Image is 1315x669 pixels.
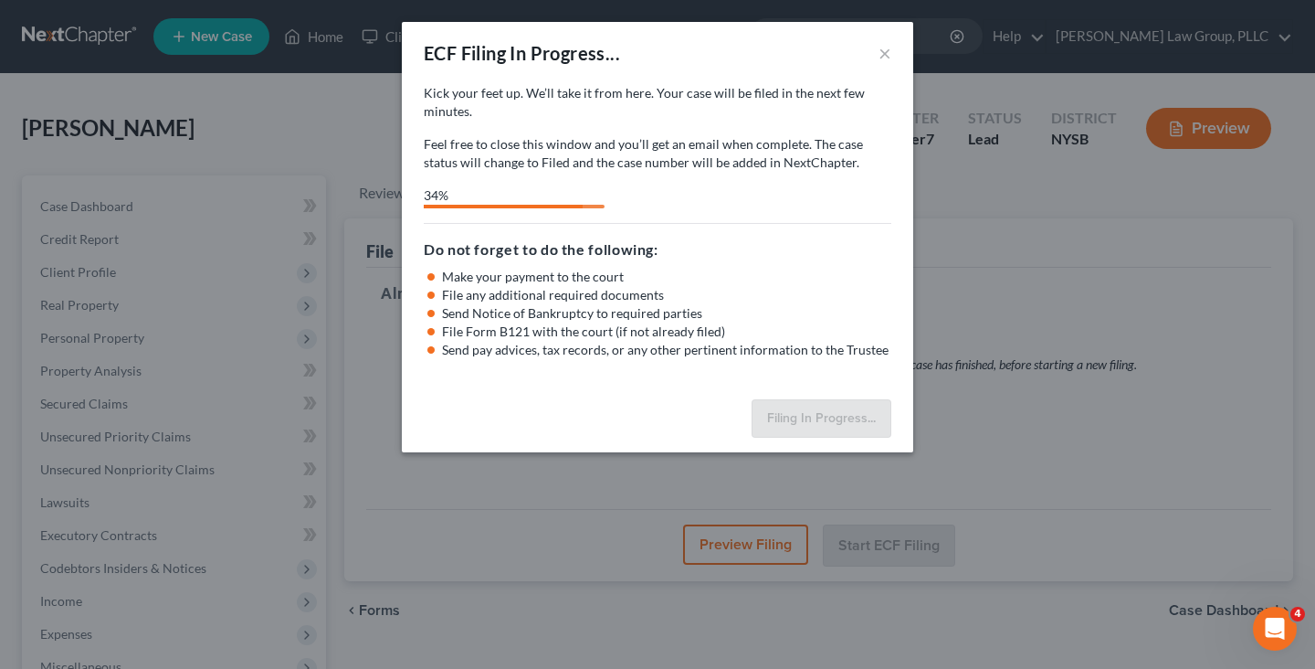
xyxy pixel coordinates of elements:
iframe: Intercom live chat [1253,607,1297,651]
div: 34% [424,186,583,205]
span: 4 [1290,607,1305,621]
li: File any additional required documents [442,286,891,304]
li: Make your payment to the court [442,268,891,286]
li: Send pay advices, tax records, or any other pertinent information to the Trustee [442,341,891,359]
p: Feel free to close this window and you’ll get an email when complete. The case status will change... [424,135,891,172]
li: Send Notice of Bankruptcy to required parties [442,304,891,323]
h5: Do not forget to do the following: [424,239,891,260]
button: Filing In Progress... [752,399,891,438]
li: File Form B121 with the court (if not already filed) [442,323,891,341]
p: Kick your feet up. We’ll take it from here. Your case will be filed in the next few minutes. [424,84,891,121]
div: ECF Filing In Progress... [424,40,620,66]
button: × [878,42,891,64]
